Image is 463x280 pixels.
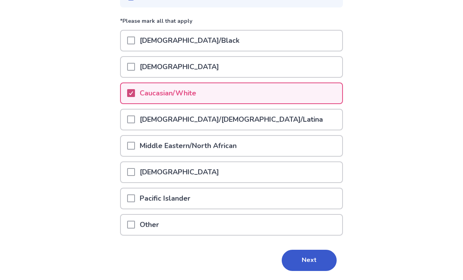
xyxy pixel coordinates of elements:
p: *Please mark all that apply [120,17,343,30]
p: [DEMOGRAPHIC_DATA] [135,162,224,182]
p: Middle Eastern/North African [135,136,241,156]
p: [DEMOGRAPHIC_DATA]/[DEMOGRAPHIC_DATA]/Latina [135,110,328,130]
p: [DEMOGRAPHIC_DATA] [135,57,224,77]
p: Caucasian/White [135,83,201,103]
p: Other [135,215,164,235]
p: [DEMOGRAPHIC_DATA]/Black [135,31,244,51]
p: Pacific Islander [135,188,195,209]
button: Next [282,250,337,271]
